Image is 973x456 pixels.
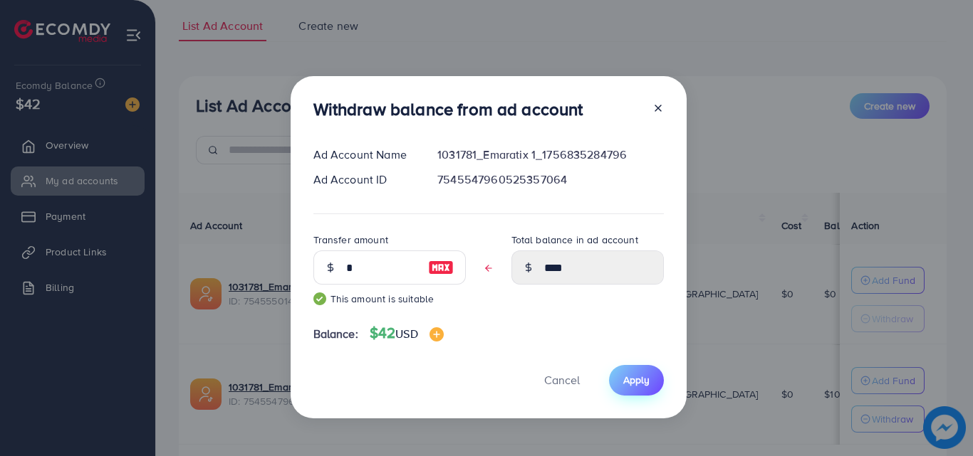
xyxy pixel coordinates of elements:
[426,147,675,163] div: 1031781_Emaratix 1_1756835284796
[370,324,444,342] h4: $42
[609,365,664,396] button: Apply
[313,233,388,247] label: Transfer amount
[511,233,638,247] label: Total balance in ad account
[313,326,358,342] span: Balance:
[302,147,427,163] div: Ad Account Name
[526,365,598,396] button: Cancel
[302,171,427,188] div: Ad Account ID
[428,259,454,276] img: image
[395,326,417,341] span: USD
[313,292,326,305] img: guide
[430,327,444,341] img: image
[544,372,580,388] span: Cancel
[313,99,583,120] h3: Withdraw balance from ad account
[623,373,650,387] span: Apply
[313,292,466,306] small: This amount is suitable
[426,171,675,188] div: 7545547960525357064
